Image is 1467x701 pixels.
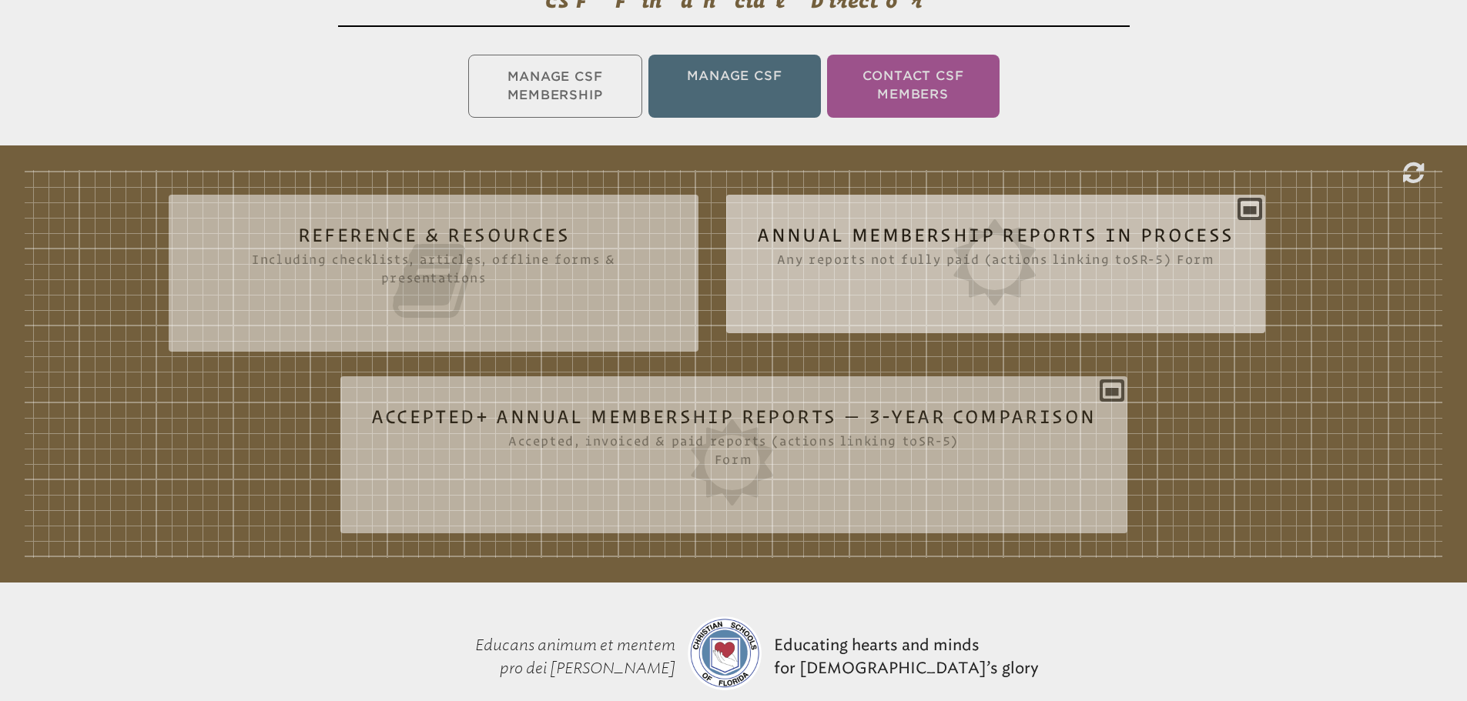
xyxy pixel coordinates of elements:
[757,225,1234,305] h2: Annual Membership Reports in Process
[371,407,1097,506] h2: Accepted+ Annual Membership Reports — 3-Year Comparison
[648,55,821,118] li: Manage CSF
[688,616,762,690] img: csf-logo-web-colors.png
[199,225,668,324] h2: Reference & Resources
[827,55,1000,118] li: Contact CSF Members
